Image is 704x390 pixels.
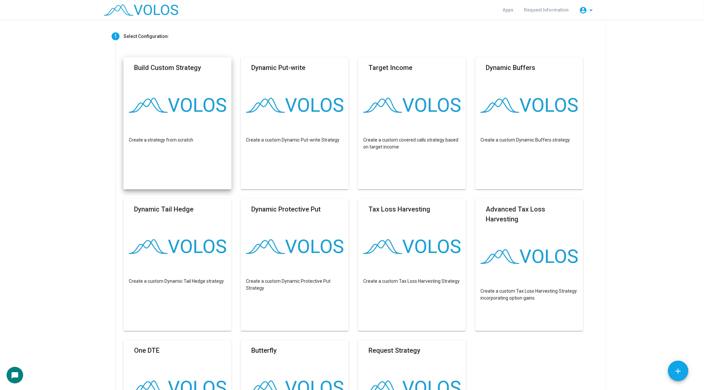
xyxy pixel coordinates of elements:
[251,63,305,73] mat-card-title: Dynamic Put-write
[524,7,569,13] span: Request Information
[519,4,574,16] a: Request Information
[114,33,117,39] span: 1
[11,372,19,379] mat-icon: chat_bubble
[480,137,578,144] p: Create a custom Dynamic Buffers strategy
[369,204,430,214] mat-card-title: Tax Loss Harvesting
[251,204,321,214] mat-card-title: Dynamic Protective Put
[251,345,277,355] mat-card-title: Butterfly
[480,249,578,264] img: logo.png
[129,98,226,113] img: logo.png
[480,98,578,113] img: logo.png
[129,239,226,254] img: logo.png
[587,6,595,14] mat-icon: arrow_drop_down
[668,361,688,381] button: Add icon
[363,137,461,150] p: Create a custom covered calls strategy based on target income
[486,63,535,73] mat-card-title: Dynamic Buffers
[246,278,343,292] p: Create a custom Dynamic Protective Put Strategy
[129,137,226,144] p: Create a strategy from scratch
[486,204,573,224] mat-card-title: Advanced Tax Loss Harvesting
[363,278,461,285] p: Create a custom Tax Loss Harvesting Strategy
[246,98,343,113] img: logo.png
[369,345,420,355] mat-card-title: Request Strategy
[579,6,587,14] mat-icon: account_circle
[246,137,343,144] p: Create a custom Dynamic Put-write Strategy
[123,33,169,40] div: Select Configuration:
[503,7,513,13] span: Apps
[363,239,461,254] img: logo.png
[480,288,578,302] p: Create a custom Tax Loss Harvesting Strategy incorporating option gains
[674,367,683,375] mat-icon: add
[246,239,343,254] img: logo.png
[497,4,519,16] a: Apps
[369,63,412,73] mat-card-title: Target Income
[134,204,194,214] mat-card-title: Dynamic Tail Hedge
[134,63,201,73] mat-card-title: Build Custom Strategy
[134,345,159,355] mat-card-title: One DTE
[129,278,226,285] p: Create a custom Dynamic Tail Hedge strategy
[363,98,461,113] img: logo.png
